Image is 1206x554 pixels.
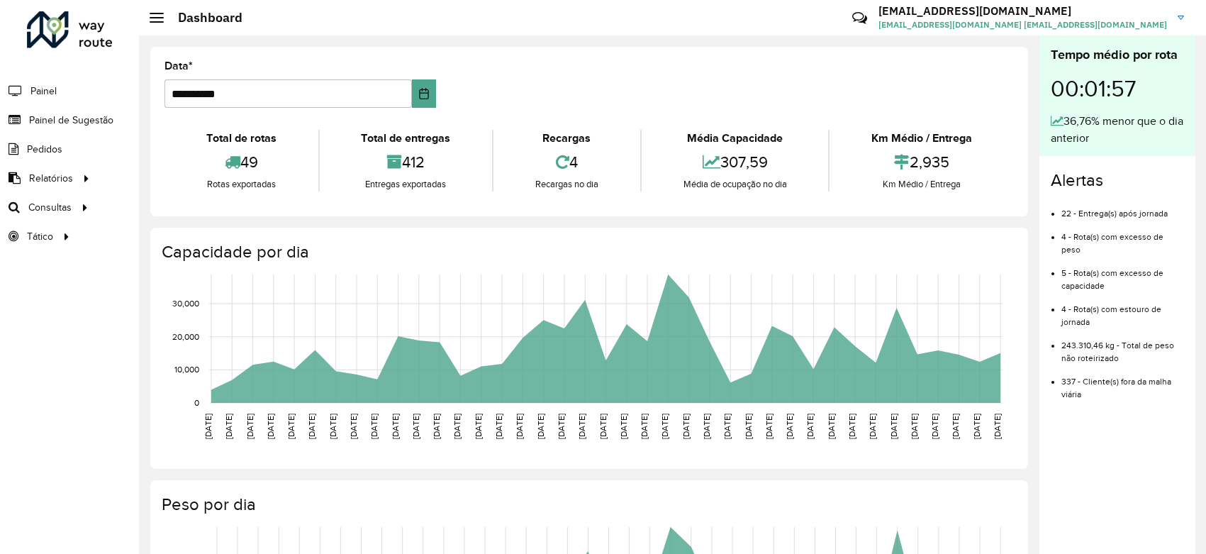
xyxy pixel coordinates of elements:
text: [DATE] [660,414,669,439]
text: [DATE] [474,414,483,439]
div: Entregas exportadas [323,177,489,192]
label: Data [164,57,193,74]
text: [DATE] [951,414,960,439]
text: [DATE] [245,414,255,439]
text: [DATE] [640,414,649,439]
text: [DATE] [536,414,545,439]
text: [DATE] [515,414,524,439]
div: Tempo médio por rota [1051,45,1184,65]
text: [DATE] [930,414,939,439]
text: 0 [194,398,199,407]
span: Relatórios [29,171,73,186]
div: Total de rotas [168,130,315,147]
text: [DATE] [224,414,233,439]
h3: [EMAIL_ADDRESS][DOMAIN_NAME] [878,4,1167,18]
div: Média Capacidade [645,130,825,147]
span: Consultas [28,200,72,215]
div: 2,935 [833,147,1010,177]
span: Painel de Sugestão [29,113,113,128]
text: [DATE] [411,414,420,439]
li: 4 - Rota(s) com excesso de peso [1061,220,1184,256]
li: 22 - Entrega(s) após jornada [1061,196,1184,220]
text: [DATE] [307,414,316,439]
div: Recargas no dia [497,177,637,192]
div: 36,76% menor que o dia anterior [1051,113,1184,147]
text: [DATE] [577,414,586,439]
text: [DATE] [391,414,400,439]
h4: Capacidade por dia [162,242,1014,262]
text: [DATE] [494,414,503,439]
h4: Peso por dia [162,494,1014,515]
span: Painel [30,84,57,99]
li: 337 - Cliente(s) fora da malha viária [1061,365,1184,401]
text: [DATE] [286,414,296,439]
button: Choose Date [412,79,436,108]
text: [DATE] [764,414,774,439]
div: Km Médio / Entrega [833,177,1010,192]
h4: Alertas [1051,170,1184,191]
span: [EMAIL_ADDRESS][DOMAIN_NAME] [EMAIL_ADDRESS][DOMAIN_NAME] [878,18,1167,31]
text: 10,000 [174,365,199,374]
li: 4 - Rota(s) com estouro de jornada [1061,292,1184,328]
div: 49 [168,147,315,177]
div: Recargas [497,130,637,147]
text: [DATE] [744,414,753,439]
li: 5 - Rota(s) com excesso de capacidade [1061,256,1184,292]
text: 20,000 [172,332,199,341]
text: [DATE] [972,414,981,439]
text: [DATE] [847,414,856,439]
text: [DATE] [889,414,898,439]
text: [DATE] [598,414,608,439]
text: [DATE] [266,414,275,439]
span: Tático [27,229,53,244]
div: 4 [497,147,637,177]
div: 412 [323,147,489,177]
div: Média de ocupação no dia [645,177,825,192]
a: Contato Rápido [844,3,875,33]
div: Km Médio / Entrega [833,130,1010,147]
li: 243.310,46 kg - Total de peso não roteirizado [1061,328,1184,365]
text: [DATE] [868,414,877,439]
text: [DATE] [993,414,1002,439]
text: [DATE] [328,414,337,439]
span: Pedidos [27,142,62,157]
div: Total de entregas [323,130,489,147]
div: Rotas exportadas [168,177,315,192]
text: [DATE] [432,414,441,439]
text: [DATE] [827,414,836,439]
div: 00:01:57 [1051,65,1184,113]
text: [DATE] [805,414,815,439]
text: [DATE] [702,414,711,439]
text: [DATE] [785,414,794,439]
text: [DATE] [681,414,691,439]
text: 30,000 [172,299,199,308]
text: [DATE] [910,414,919,439]
text: [DATE] [369,414,379,439]
text: [DATE] [203,414,213,439]
div: 307,59 [645,147,825,177]
text: [DATE] [349,414,358,439]
text: [DATE] [722,414,732,439]
h2: Dashboard [164,10,242,26]
text: [DATE] [557,414,566,439]
text: [DATE] [452,414,462,439]
text: [DATE] [619,414,628,439]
